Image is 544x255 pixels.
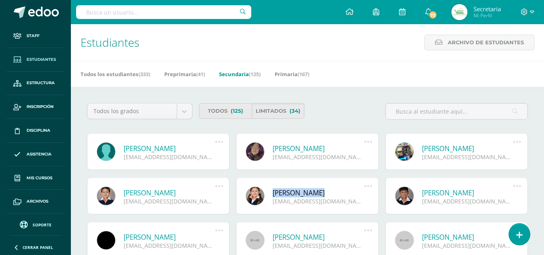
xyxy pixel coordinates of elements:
[275,68,309,81] a: Primaria(167)
[273,242,364,249] div: [EMAIL_ADDRESS][DOMAIN_NAME]
[273,153,364,161] div: [EMAIL_ADDRESS][DOMAIN_NAME]
[474,5,501,13] span: Secretaria
[27,151,52,158] span: Asistencia
[6,48,64,72] a: Estudiantes
[273,197,364,205] div: [EMAIL_ADDRESS][DOMAIN_NAME]
[6,143,64,166] a: Asistencia
[273,144,364,153] a: [PERSON_NAME]
[422,242,513,249] div: [EMAIL_ADDRESS][DOMAIN_NAME]
[33,222,52,228] span: Soporte
[76,5,251,19] input: Busca un usuario...
[249,70,261,78] span: (125)
[27,80,55,86] span: Estructura
[424,35,534,50] a: Archivo de Estudiantes
[199,103,252,119] a: Todos(125)
[386,104,527,119] input: Busca al estudiante aquí...
[273,188,364,197] a: [PERSON_NAME]
[422,144,513,153] a: [PERSON_NAME]
[290,104,300,118] span: (34)
[23,245,53,250] span: Cerrar panel
[27,33,39,39] span: Staff
[196,70,205,78] span: (41)
[93,104,171,119] span: Todos los grados
[27,104,54,110] span: Inscripción
[139,70,150,78] span: (333)
[422,188,513,197] a: [PERSON_NAME]
[422,197,513,205] div: [EMAIL_ADDRESS][DOMAIN_NAME]
[422,232,513,242] a: [PERSON_NAME]
[428,10,437,19] span: 73
[6,95,64,119] a: Inscripción
[273,232,364,242] a: [PERSON_NAME]
[231,104,243,118] span: (125)
[10,219,61,230] a: Soporte
[252,103,304,119] a: Limitados(34)
[124,188,215,197] a: [PERSON_NAME]
[81,68,150,81] a: Todos los estudiantes(333)
[6,166,64,190] a: Mis cursos
[124,242,215,249] div: [EMAIL_ADDRESS][DOMAIN_NAME]
[6,24,64,48] a: Staff
[474,12,501,19] span: Mi Perfil
[27,56,56,63] span: Estudiantes
[6,119,64,143] a: Disciplina
[124,153,215,161] div: [EMAIL_ADDRESS][DOMAIN_NAME]
[124,144,215,153] a: [PERSON_NAME]
[27,198,48,205] span: Archivos
[219,68,261,81] a: Secundaria(125)
[6,190,64,214] a: Archivos
[164,68,205,81] a: Preprimaria(41)
[6,72,64,95] a: Estructura
[27,127,50,134] span: Disciplina
[124,232,215,242] a: [PERSON_NAME]
[298,70,309,78] span: (167)
[81,35,139,50] span: Estudiantes
[451,4,467,20] img: a032445636b14dacb2c1d12403a156a7.png
[422,153,513,161] div: [EMAIL_ADDRESS][DOMAIN_NAME]
[27,175,52,181] span: Mis cursos
[448,35,524,50] span: Archivo de Estudiantes
[87,104,192,119] a: Todos los grados
[124,197,215,205] div: [EMAIL_ADDRESS][DOMAIN_NAME]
